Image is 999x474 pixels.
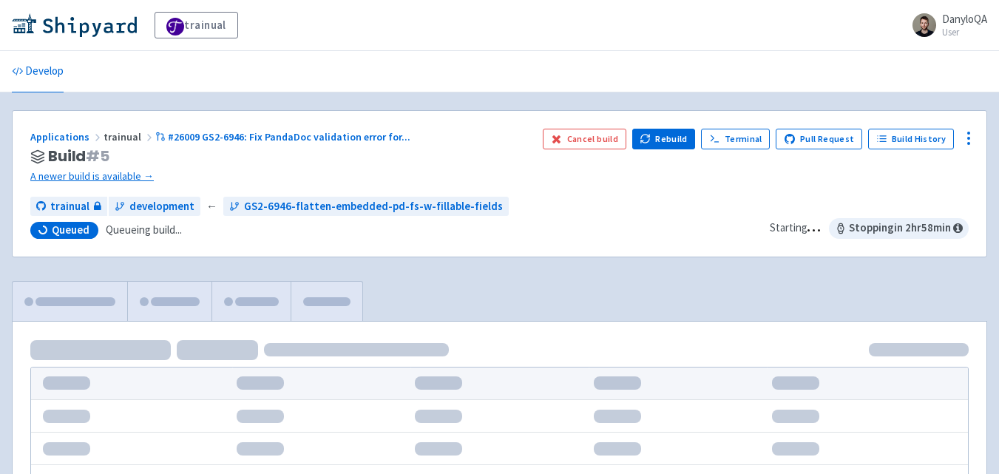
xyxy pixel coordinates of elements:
button: Cancel build [543,129,626,149]
a: Terminal [701,129,770,149]
span: DanyloQA [942,12,987,26]
span: ← [206,198,217,215]
a: Applications [30,130,104,143]
span: Stopping in 2 hr 58 min [829,218,969,239]
a: trainual [30,197,107,217]
a: development [109,197,200,217]
span: # 5 [86,146,109,166]
span: Queued [52,223,89,237]
a: Develop [12,51,64,92]
a: trainual [155,12,238,38]
button: Rebuild [632,129,696,149]
span: Build [48,148,109,165]
a: DanyloQA User [904,13,987,37]
div: Starting [770,220,807,237]
span: trainual [50,198,89,215]
a: Build History [868,129,954,149]
span: development [129,198,194,215]
span: GS2-6946-flatten-embedded-pd-fs-w-fillable-fields [244,198,503,215]
small: User [942,27,987,37]
a: A newer build is available → [30,168,531,185]
a: Pull Request [776,129,862,149]
img: Shipyard logo [12,13,137,37]
a: #26009 GS2-6946: Fix PandaDoc validation error for... [155,130,413,143]
span: trainual [104,130,155,143]
span: #26009 GS2-6946: Fix PandaDoc validation error for ... [168,130,410,143]
a: GS2-6946-flatten-embedded-pd-fs-w-fillable-fields [223,197,509,217]
span: Queueing build... [106,222,182,239]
